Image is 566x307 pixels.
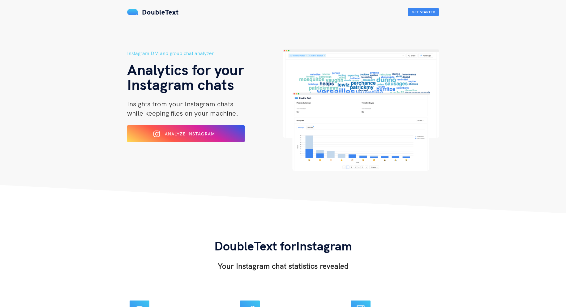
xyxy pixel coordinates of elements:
img: hero [283,49,439,171]
button: Analyze Instagram [127,125,245,142]
a: Analyze Instagram [127,133,245,139]
span: while keeping files on your machine. [127,109,238,117]
img: mS3x8y1f88AAAAABJRU5ErkJggg== [127,9,139,15]
span: DoubleText [142,8,179,16]
h3: Your Instagram chat statistics revealed [214,261,352,271]
span: Insights from your Instagram chats [127,100,233,108]
span: DoubleText for Instagram [214,238,352,254]
span: Analytics for your [127,60,244,79]
h5: Instagram DM and group chat analyzer [127,49,283,57]
span: Instagram chats [127,75,234,94]
span: Analyze Instagram [165,131,215,137]
button: Get Started [408,8,439,16]
a: DoubleText [127,8,179,16]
